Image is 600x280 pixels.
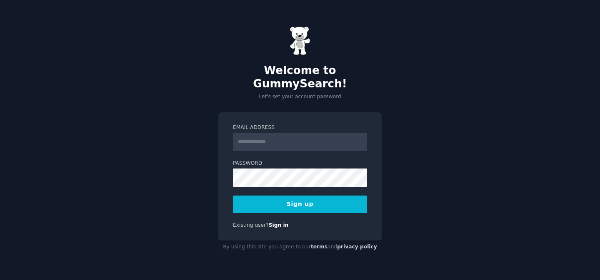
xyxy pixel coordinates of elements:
[218,64,382,90] h2: Welcome to GummySearch!
[337,244,377,250] a: privacy policy
[290,26,310,55] img: Gummy Bear
[269,222,289,228] a: Sign in
[233,196,367,213] button: Sign up
[233,222,269,228] span: Existing user?
[218,93,382,101] p: Let's set your account password
[218,240,382,254] div: By using this site you agree to our and
[311,244,327,250] a: terms
[233,160,367,167] label: Password
[233,124,367,131] label: Email Address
